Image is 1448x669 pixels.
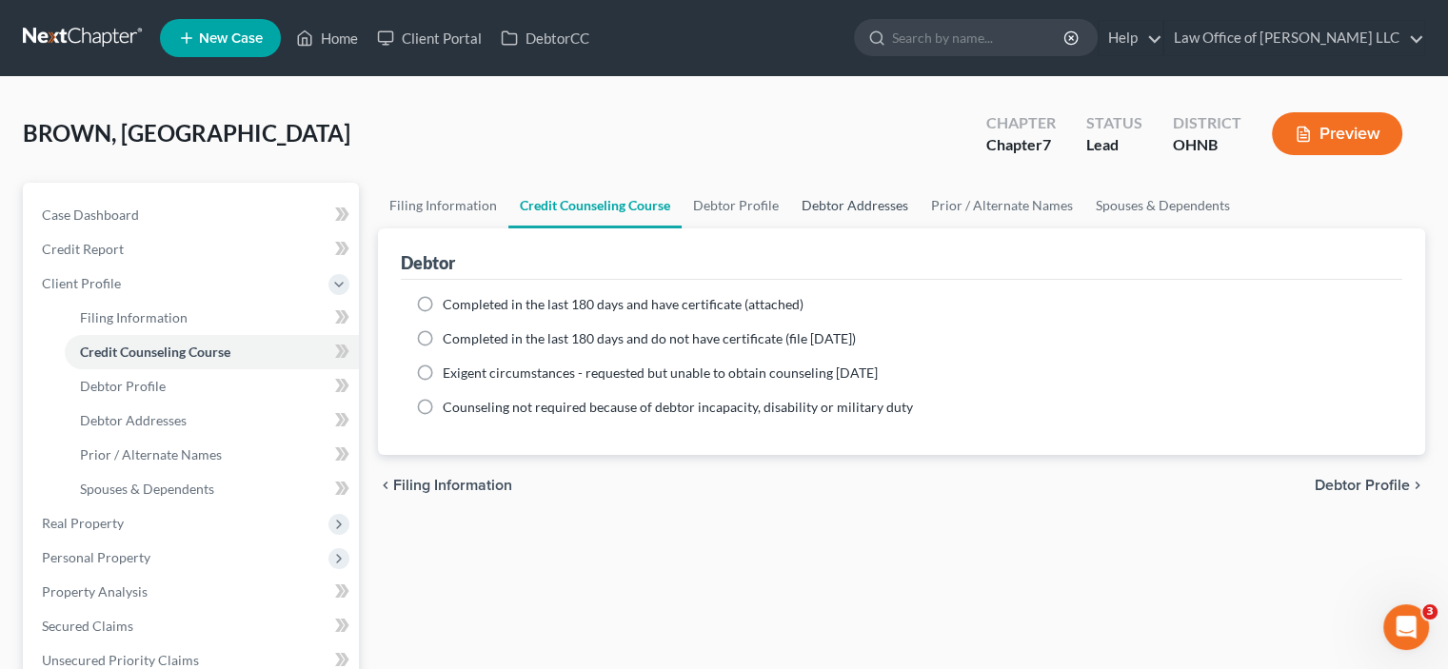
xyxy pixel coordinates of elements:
[42,515,124,531] span: Real Property
[986,134,1056,156] div: Chapter
[199,31,263,46] span: New Case
[42,241,124,257] span: Credit Report
[491,21,599,55] a: DebtorCC
[27,198,359,232] a: Case Dashboard
[42,549,150,565] span: Personal Property
[80,481,214,497] span: Spouses & Dependents
[986,112,1056,134] div: Chapter
[42,207,139,223] span: Case Dashboard
[378,183,508,228] a: Filing Information
[1086,112,1142,134] div: Status
[23,119,350,147] span: BROWN, [GEOGRAPHIC_DATA]
[27,609,359,643] a: Secured Claims
[80,412,187,428] span: Debtor Addresses
[27,575,359,609] a: Property Analysis
[80,309,188,325] span: Filing Information
[378,478,393,493] i: chevron_left
[65,369,359,403] a: Debtor Profile
[42,583,148,600] span: Property Analysis
[65,403,359,438] a: Debtor Addresses
[378,478,512,493] button: chevron_left Filing Information
[1084,183,1241,228] a: Spouses & Dependents
[1315,478,1410,493] span: Debtor Profile
[42,275,121,291] span: Client Profile
[401,251,455,274] div: Debtor
[1099,21,1162,55] a: Help
[1173,134,1241,156] div: OHNB
[682,183,790,228] a: Debtor Profile
[443,364,878,381] span: Exigent circumstances - requested but unable to obtain counseling [DATE]
[508,183,682,228] a: Credit Counseling Course
[920,183,1084,228] a: Prior / Alternate Names
[1173,112,1241,134] div: District
[443,330,856,346] span: Completed in the last 180 days and do not have certificate (file [DATE])
[80,446,222,462] span: Prior / Alternate Names
[80,344,230,360] span: Credit Counseling Course
[1383,604,1429,650] iframe: Intercom live chat
[443,399,913,415] span: Counseling not required because of debtor incapacity, disability or military duty
[1272,112,1402,155] button: Preview
[1164,21,1424,55] a: Law Office of [PERSON_NAME] LLC
[65,438,359,472] a: Prior / Alternate Names
[892,20,1066,55] input: Search by name...
[790,183,920,228] a: Debtor Addresses
[367,21,491,55] a: Client Portal
[65,472,359,506] a: Spouses & Dependents
[1042,135,1051,153] span: 7
[1410,478,1425,493] i: chevron_right
[42,652,199,668] span: Unsecured Priority Claims
[42,618,133,634] span: Secured Claims
[1422,604,1438,620] span: 3
[27,232,359,266] a: Credit Report
[443,296,803,312] span: Completed in the last 180 days and have certificate (attached)
[1086,134,1142,156] div: Lead
[287,21,367,55] a: Home
[80,378,166,394] span: Debtor Profile
[393,478,512,493] span: Filing Information
[1315,478,1425,493] button: Debtor Profile chevron_right
[65,301,359,335] a: Filing Information
[65,335,359,369] a: Credit Counseling Course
